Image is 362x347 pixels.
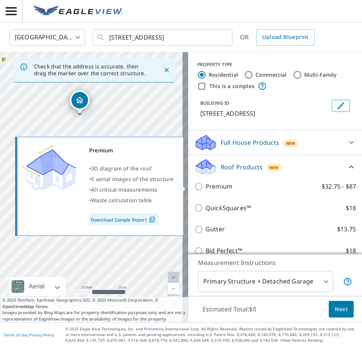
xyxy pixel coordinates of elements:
a: Upload Blueprint [256,29,314,46]
span: Your report will include the primary structure and a detached garage if one exists. [343,277,352,286]
span: 5 aerial images of the structure [91,175,173,183]
div: Primary Structure + Detached Garage [198,271,333,292]
div: Premium [89,145,174,156]
p: | [4,333,54,337]
p: $13.75 [337,225,356,234]
p: Gutter [206,225,225,234]
a: Download Sample Report [89,213,159,225]
p: Check that the address is accurate, then drag the marker over the correct structure. [34,63,150,77]
div: • [89,163,174,174]
div: PROPERTY TYPE [197,61,353,68]
span: 3D diagram of the roof [91,165,152,172]
div: OR [240,29,315,46]
div: Dropped pin, building 1, Residential property, 3101 State Route 819 Slickville, PA 15684 [70,90,90,114]
label: This is a complex [209,82,255,90]
input: Search by address or latitude-longitude [109,27,217,48]
p: Bid Perfect™ [206,246,242,256]
p: $18 [346,246,356,256]
label: Residential [209,71,238,79]
p: [STREET_ADDRESS] [200,109,329,118]
span: © 2025 TomTom, Earthstar Geographics SIO, © 2025 Microsoft Corporation, © [2,297,186,310]
a: OpenStreetMap [2,304,34,309]
p: $32.75 - $87 [322,182,356,191]
span: New [269,164,279,170]
img: EV Logo [34,6,123,17]
img: Premium [23,145,76,191]
p: QuickSquares™ [206,203,251,213]
img: Pdf Icon [147,216,157,223]
p: Full House Products [221,138,279,147]
div: • [89,195,174,206]
a: Current Level 20, Zoom In Disabled [168,272,179,283]
a: Current Level 20, Zoom Out [168,283,179,294]
p: Estimated Total: $0 [196,301,262,318]
p: BUILDING ID [200,100,229,106]
span: Next [335,305,348,314]
p: © 2025 Eagle View Technologies, Inc. and Pictometry International Corp. All Rights Reserved. Repo... [65,326,358,343]
button: Close [162,65,172,75]
div: • [89,184,174,195]
span: Upload Blueprint [262,33,308,42]
span: Waste calculation table [91,197,152,204]
label: Multi-Family [304,71,337,79]
div: Roof ProductsNew [194,158,356,176]
p: Measurement Instructions [198,258,352,267]
div: Full House ProductsNew [194,133,356,152]
div: Aerial [9,277,65,296]
span: New [286,140,295,146]
label: Commercial [255,71,287,79]
a: Privacy Policy [29,332,54,338]
div: [GEOGRAPHIC_DATA] [9,27,85,48]
p: $18 [346,203,356,213]
p: Roof Products [221,163,263,172]
a: Terms of Use [4,332,27,338]
a: EV Logo [29,1,127,22]
button: Edit building 1 [332,100,350,112]
div: Aerial [26,277,47,296]
p: Premium [206,182,232,191]
span: All critical measurements [91,186,157,193]
div: • [89,174,174,184]
a: Terms [35,304,48,309]
button: Next [329,301,354,318]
